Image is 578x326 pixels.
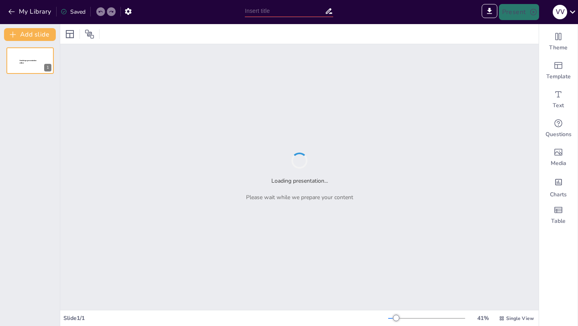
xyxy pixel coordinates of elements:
div: Add a table [539,201,578,230]
button: My Library [6,5,55,18]
button: Present [499,4,539,20]
span: Text [553,102,564,110]
div: Layout [63,28,76,41]
span: Charts [550,191,567,199]
span: Export to PowerPoint [482,4,497,20]
div: V V [553,5,567,19]
div: 1 [44,64,51,71]
span: Single View [506,315,534,322]
span: Theme [549,44,568,52]
span: Position [85,29,94,39]
div: Add text boxes [539,85,578,114]
span: Template [546,73,571,81]
div: Change the overall theme [539,27,578,56]
span: Table [551,217,566,225]
button: V V [553,4,567,20]
input: Insert title [245,5,325,17]
div: Get real-time input from your audience [539,114,578,143]
div: Add ready made slides [539,56,578,85]
span: Questions [545,130,572,139]
div: Add images, graphics, shapes or video [539,143,578,172]
button: Add slide [4,28,56,41]
div: 41 % [473,314,493,322]
span: Media [551,159,566,167]
h2: Loading presentation... [271,177,328,185]
div: Saved [61,8,85,16]
div: Slide 1 / 1 [63,314,388,322]
div: 1 [6,47,54,74]
span: Sendsteps presentation editor [20,60,37,64]
div: Add charts and graphs [539,172,578,201]
p: Please wait while we prepare your content [246,193,353,202]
